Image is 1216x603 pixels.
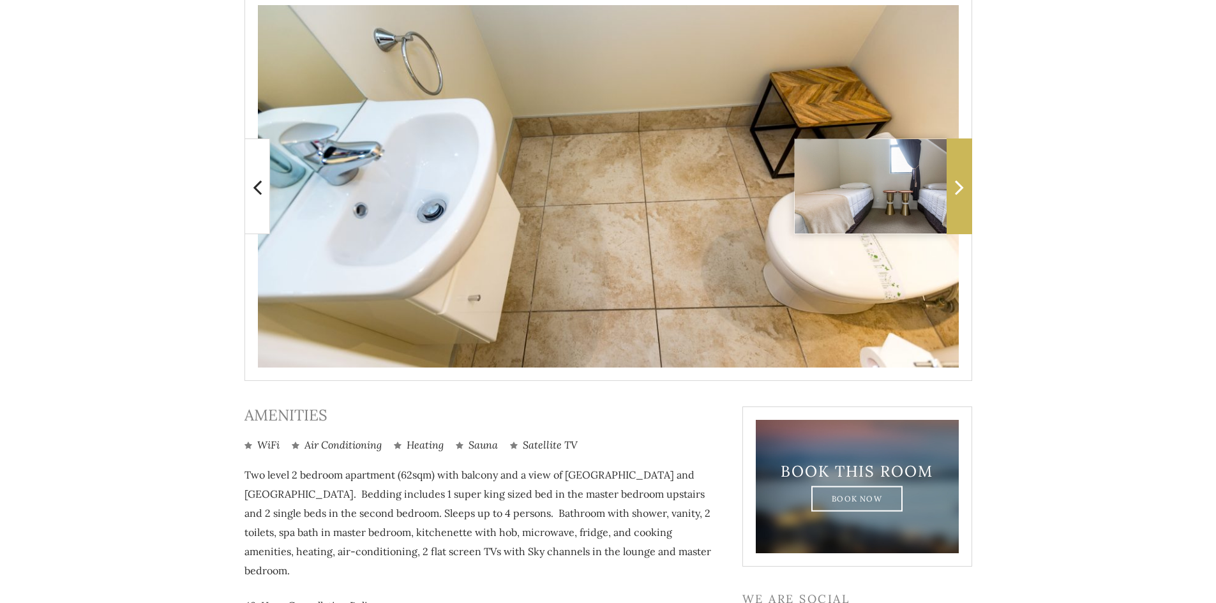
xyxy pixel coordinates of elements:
li: Satellite TV [510,438,578,452]
li: Sauna [456,438,498,452]
h3: Book This Room [778,462,936,480]
a: Book Now [811,486,903,511]
li: Heating [394,438,444,452]
li: Air Conditioning [292,438,382,452]
p: Two level 2 bedroom apartment (62sqm) with balcony and a view of [GEOGRAPHIC_DATA] and [GEOGRAPHI... [244,465,723,580]
li: WiFi [244,438,280,452]
h3: Amenities [244,406,723,425]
